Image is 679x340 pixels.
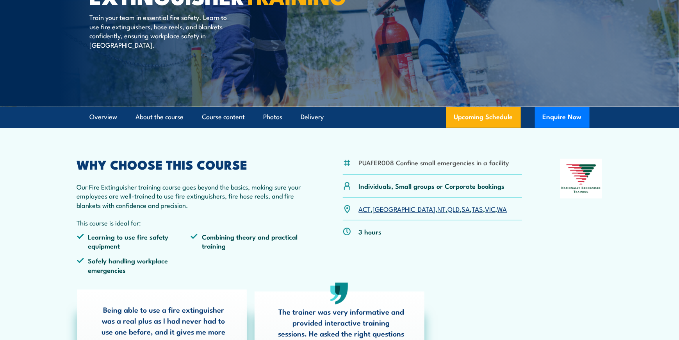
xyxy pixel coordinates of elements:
[359,158,510,167] li: PUAFER008 Confine small emergencies in a facility
[77,232,191,251] li: Learning to use fire safety equipment
[448,204,460,213] a: QLD
[191,232,305,251] li: Combining theory and practical training
[77,182,305,209] p: Our Fire Extinguisher training course goes beyond the basics, making sure your employees are well...
[77,159,305,170] h2: WHY CHOOSE THIS COURSE
[359,227,382,236] p: 3 hours
[359,181,505,190] p: Individuals, Small groups or Corporate bookings
[497,204,507,213] a: WA
[264,107,283,127] a: Photos
[90,107,118,127] a: Overview
[136,107,184,127] a: About the course
[462,204,470,213] a: SA
[77,256,191,274] li: Safely handling workplace emergencies
[373,204,436,213] a: [GEOGRAPHIC_DATA]
[446,107,521,128] a: Upcoming Schedule
[202,107,245,127] a: Course content
[359,204,507,213] p: , , , , , , ,
[485,204,495,213] a: VIC
[359,204,371,213] a: ACT
[560,159,602,199] img: Nationally Recognised Training logo.
[77,218,305,227] p: This course is ideal for:
[535,107,590,128] button: Enquire Now
[301,107,324,127] a: Delivery
[472,204,483,213] a: TAS
[90,13,232,49] p: Train your team in essential fire safety. Learn to use fire extinguishers, hose reels, and blanke...
[438,204,446,213] a: NT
